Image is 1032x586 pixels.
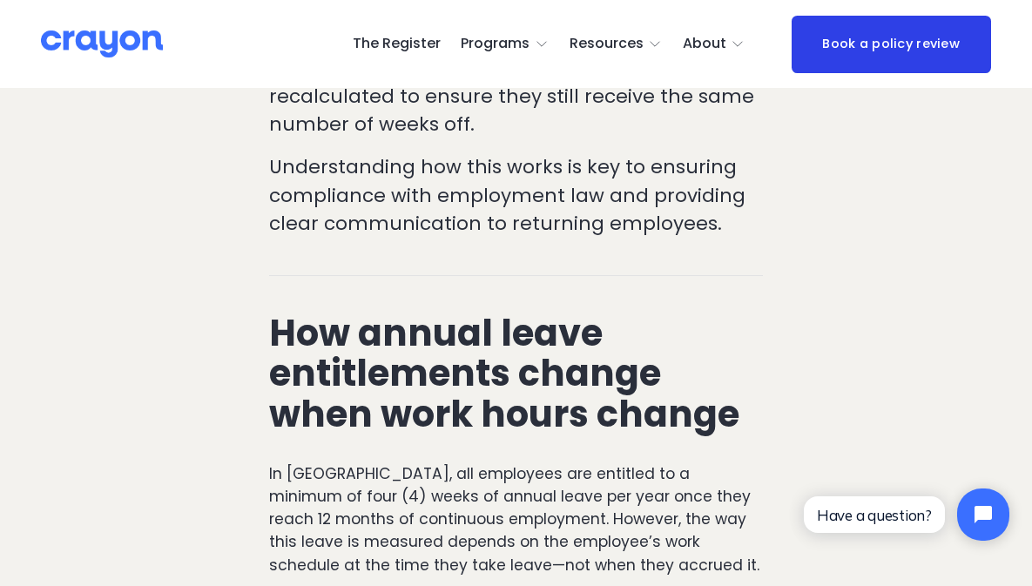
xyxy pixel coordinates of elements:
strong: How annual leave entitlements change when work hours change [269,307,739,440]
iframe: Tidio Chat [789,474,1024,556]
p: Understanding how this works is key to ensuring compliance with employment law and providing clea... [269,153,763,239]
img: Crayon [41,29,163,59]
span: Resources [570,31,644,57]
a: folder dropdown [461,30,549,58]
span: Programs [461,31,529,57]
a: folder dropdown [683,30,745,58]
a: The Register [353,30,441,58]
a: folder dropdown [570,30,663,58]
a: Book a policy review [792,16,991,73]
span: About [683,31,726,57]
p: In [GEOGRAPHIC_DATA], all employees are entitled to a minimum of four (4) weeks of annual leave p... [269,462,763,576]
